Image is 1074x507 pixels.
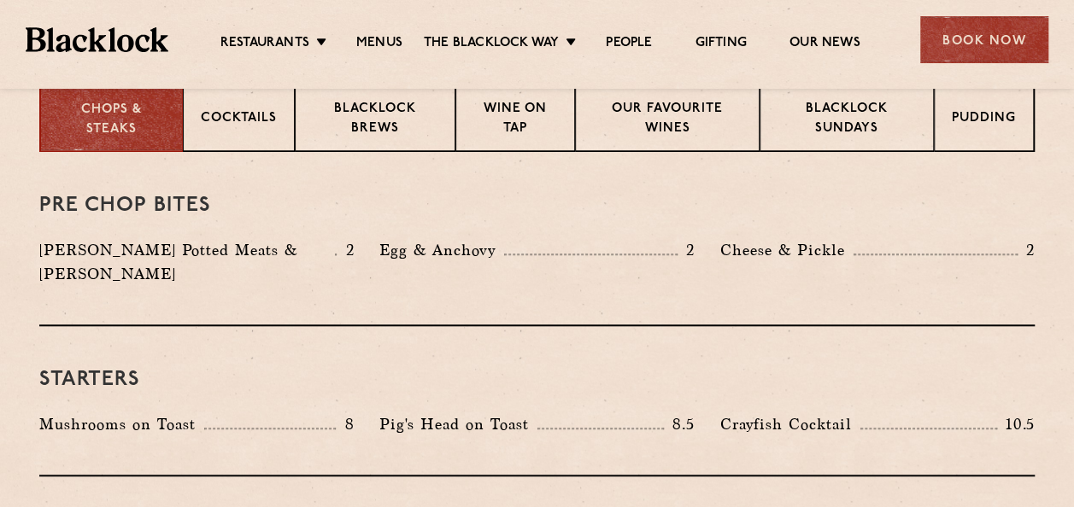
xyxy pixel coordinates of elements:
[39,412,204,436] p: Mushrooms on Toast
[920,16,1048,63] div: Book Now
[789,35,860,54] a: Our News
[424,35,559,54] a: The Blacklock Way
[997,413,1035,435] p: 10.5
[313,100,437,140] p: Blacklock Brews
[336,413,354,435] p: 8
[356,35,402,54] a: Menus
[39,195,1035,217] h3: Pre Chop Bites
[39,369,1035,391] h3: Starters
[379,412,537,436] p: Pig's Head on Toast
[26,27,168,51] img: BL_Textured_Logo-footer-cropped.svg
[778,100,916,140] p: Blacklock Sundays
[664,413,695,435] p: 8.5
[379,238,504,262] p: Egg & Anchovy
[58,101,165,139] p: Chops & Steaks
[952,109,1016,131] p: Pudding
[695,35,746,54] a: Gifting
[678,239,695,261] p: 2
[201,109,277,131] p: Cocktails
[39,238,335,286] p: [PERSON_NAME] Potted Meats & [PERSON_NAME]
[720,412,860,436] p: Crayfish Cocktail
[720,238,854,262] p: Cheese & Pickle
[1018,239,1035,261] p: 2
[473,100,557,140] p: Wine on Tap
[606,35,652,54] a: People
[337,239,354,261] p: 2
[593,100,741,140] p: Our favourite wines
[220,35,309,54] a: Restaurants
